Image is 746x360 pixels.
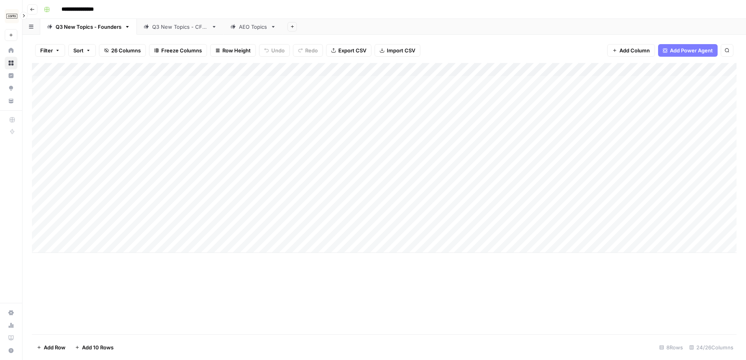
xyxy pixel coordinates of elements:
[5,9,19,23] img: Carta Logo
[239,23,267,31] div: AEO Topics
[5,306,17,319] a: Settings
[658,44,718,57] button: Add Power Agent
[686,341,737,354] div: 24/26 Columns
[259,44,290,57] button: Undo
[5,344,17,357] button: Help + Support
[73,46,84,54] span: Sort
[152,23,208,31] div: Q3 New Topics - CFOs
[656,341,686,354] div: 8 Rows
[35,44,65,57] button: Filter
[375,44,420,57] button: Import CSV
[293,44,323,57] button: Redo
[56,23,121,31] div: Q3 New Topics - Founders
[5,44,17,57] a: Home
[40,19,137,35] a: Q3 New Topics - Founders
[326,44,371,57] button: Export CSV
[40,46,53,54] span: Filter
[305,46,318,54] span: Redo
[5,319,17,332] a: Usage
[5,57,17,69] a: Browse
[271,46,285,54] span: Undo
[5,82,17,95] a: Opportunities
[5,69,17,82] a: Insights
[161,46,202,54] span: Freeze Columns
[5,95,17,107] a: Your Data
[44,343,65,351] span: Add Row
[99,44,146,57] button: 26 Columns
[619,46,650,54] span: Add Column
[149,44,207,57] button: Freeze Columns
[137,19,224,35] a: Q3 New Topics - CFOs
[68,44,96,57] button: Sort
[210,44,256,57] button: Row Height
[82,343,114,351] span: Add 10 Rows
[5,6,17,26] button: Workspace: Carta
[5,332,17,344] a: Learning Hub
[387,46,415,54] span: Import CSV
[607,44,655,57] button: Add Column
[224,19,283,35] a: AEO Topics
[338,46,366,54] span: Export CSV
[32,341,70,354] button: Add Row
[111,46,141,54] span: 26 Columns
[70,341,118,354] button: Add 10 Rows
[670,46,713,54] span: Add Power Agent
[222,46,251,54] span: Row Height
